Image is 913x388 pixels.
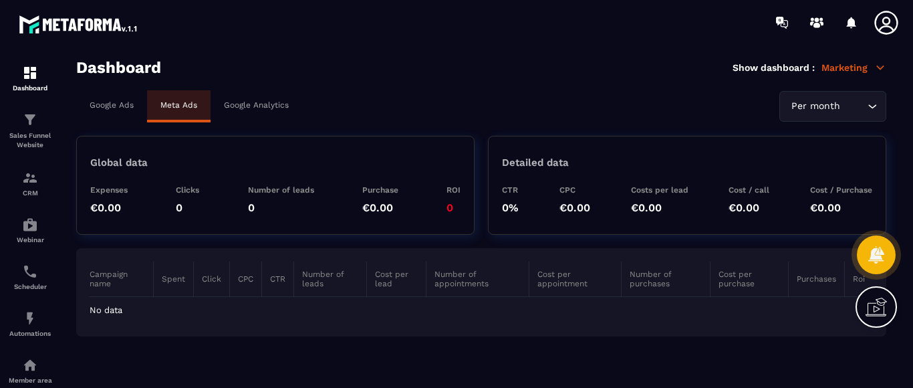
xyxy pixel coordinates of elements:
[366,262,426,297] th: Cost per lead
[502,185,519,195] p: CTR
[779,91,886,122] div: Search for option
[729,201,769,214] p: €0.00
[559,185,590,195] p: CPC
[733,62,815,73] p: Show dashboard :
[788,99,843,114] span: Per month
[3,236,57,244] p: Webinar
[224,100,289,110] p: Google Analytics
[90,100,134,110] p: Google Ads
[176,201,199,214] p: 0
[160,100,197,110] p: Meta Ads
[631,201,688,214] p: €0.00
[22,112,38,128] img: formation
[90,262,153,297] th: Campaign name
[248,201,314,214] p: 0
[810,185,872,195] p: Cost / Purchase
[446,201,461,214] p: 0
[176,185,199,195] p: Clicks
[3,283,57,290] p: Scheduler
[248,185,314,195] p: Number of leads
[22,264,38,280] img: scheduler
[90,185,128,195] p: Expenses
[3,189,57,197] p: CRM
[3,300,57,347] a: automationsautomationsAutomations
[810,201,872,214] p: €0.00
[261,262,293,297] th: CTR
[3,55,57,102] a: formationformationDashboard
[3,131,57,150] p: Sales Funnel Website
[3,84,57,92] p: Dashboard
[90,297,788,324] td: No data
[193,262,229,297] th: Click
[90,157,148,169] p: Global data
[76,58,161,77] h3: Dashboard
[3,160,57,207] a: formationformationCRM
[559,201,590,214] p: €0.00
[90,201,128,214] p: €0.00
[3,207,57,254] a: automationsautomationsWebinar
[362,185,398,195] p: Purchase
[3,254,57,300] a: schedulerschedulerScheduler
[3,330,57,337] p: Automations
[3,102,57,160] a: formationformationSales Funnel Website
[153,262,193,297] th: Spent
[426,262,529,297] th: Number of appointments
[631,185,688,195] p: Costs per lead
[3,377,57,384] p: Member area
[22,65,38,81] img: formation
[502,201,519,214] p: 0%
[446,185,461,195] p: ROI
[22,357,38,373] img: automations
[821,62,886,74] p: Marketing
[621,262,710,297] th: Number of purchases
[502,157,569,169] p: Detailed data
[843,99,864,114] input: Search for option
[22,217,38,233] img: automations
[710,262,788,297] th: Cost per purchase
[19,12,139,36] img: logo
[22,170,38,186] img: formation
[788,262,844,297] th: Purchases
[844,262,873,297] th: Roi
[22,310,38,326] img: automations
[529,262,621,297] th: Cost per appointment
[729,185,769,195] p: Cost / call
[229,262,261,297] th: CPC
[293,262,366,297] th: Number of leads
[362,201,398,214] p: €0.00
